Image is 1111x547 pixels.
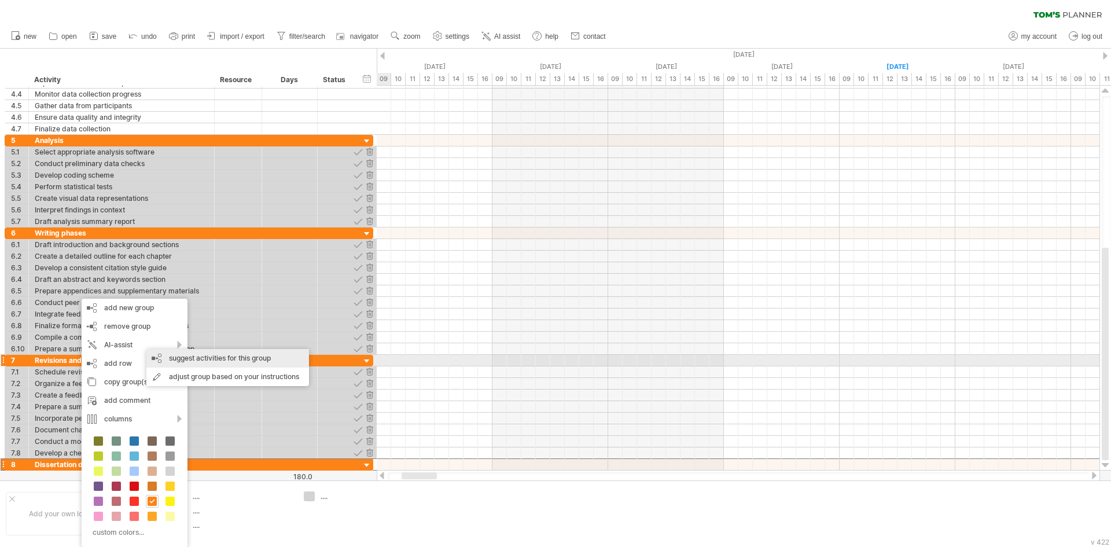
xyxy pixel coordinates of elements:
[11,320,28,331] div: 6.8
[364,274,375,285] div: remove
[550,73,565,85] div: 13
[364,216,375,227] div: remove
[352,413,363,424] div: approve
[897,73,912,85] div: 13
[825,73,840,85] div: 16
[738,73,753,85] div: 10
[1091,538,1109,546] div: v 422
[11,227,28,238] div: 6
[377,73,391,85] div: 09
[35,320,208,331] div: Finalize formatting and presentation standards
[364,447,375,458] div: remove
[11,193,28,204] div: 5.5
[695,73,709,85] div: 15
[364,401,375,412] div: remove
[364,413,375,424] div: remove
[182,32,195,41] span: print
[364,343,375,354] div: remove
[321,491,384,501] div: ....
[35,436,208,447] div: Conduct a mock defense session
[583,32,606,41] span: contact
[104,322,150,331] span: remove group
[82,391,187,410] div: add comment
[352,366,363,377] div: approve
[637,73,652,85] div: 11
[34,74,208,86] div: Activity
[666,73,680,85] div: 13
[352,424,363,435] div: approve
[11,89,28,100] div: 4.4
[724,61,840,73] div: Monday, 13 October 2025
[364,436,375,447] div: remove
[352,447,363,458] div: approve
[492,61,608,73] div: Saturday, 11 October 2025
[35,447,208,458] div: Develop a checklist for final revisions
[352,401,363,412] div: approve
[941,73,955,85] div: 16
[926,73,941,85] div: 15
[11,413,28,424] div: 7.5
[403,32,420,41] span: zoom
[623,73,637,85] div: 10
[35,332,208,343] div: Compile a comprehensive reference list
[35,413,208,424] div: Incorporate peer review insights
[35,135,208,146] div: Analysis
[1006,29,1060,44] a: my account
[984,73,999,85] div: 11
[289,32,325,41] span: filter/search
[82,336,187,354] div: AI-assist
[35,193,208,204] div: Create visual data representations
[435,73,449,85] div: 13
[521,73,536,85] div: 11
[352,146,363,157] div: approve
[334,29,382,44] a: navigator
[406,73,420,85] div: 11
[35,112,208,123] div: Ensure data quality and integrity
[364,309,375,320] div: remove
[352,309,363,320] div: approve
[869,73,883,85] div: 11
[35,251,208,262] div: Create a detailed outline for each chapter
[220,74,255,86] div: Resource
[46,29,80,44] a: open
[35,239,208,250] div: Draft introduction and background sections
[352,158,363,169] div: approve
[507,73,521,85] div: 10
[35,285,208,296] div: Prepare appendices and supplementary materials
[87,524,178,540] div: custom colors...
[352,204,363,215] div: approve
[11,390,28,401] div: 7.3
[193,491,290,501] div: ....
[220,32,264,41] span: import / export
[11,424,28,435] div: 7.6
[35,146,208,157] div: Select appropriate analysis software
[11,262,28,273] div: 6.3
[35,378,208,389] div: Organize a feedback roundtable discussion
[35,158,208,169] div: Conduct preliminary data checks
[82,410,187,428] div: columns
[364,366,375,377] div: remove
[146,368,309,386] div: adjust group based on your instructions
[364,251,375,262] div: remove
[11,309,28,320] div: 6.7
[102,32,116,41] span: save
[323,74,348,86] div: Status
[352,239,363,250] div: approve
[364,297,375,308] div: remove
[364,146,375,157] div: remove
[6,492,114,535] div: Add your own logo
[364,239,375,250] div: remove
[492,73,507,85] div: 09
[364,262,375,273] div: remove
[352,216,363,227] div: approve
[35,216,208,227] div: Draft analysis summary report
[364,320,375,331] div: remove
[1013,73,1028,85] div: 13
[536,73,550,85] div: 12
[352,251,363,262] div: approve
[35,343,208,354] div: Prepare a summary for the defense presentation
[24,32,36,41] span: new
[352,193,363,204] div: approve
[166,29,198,44] a: print
[608,61,724,73] div: Sunday, 12 October 2025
